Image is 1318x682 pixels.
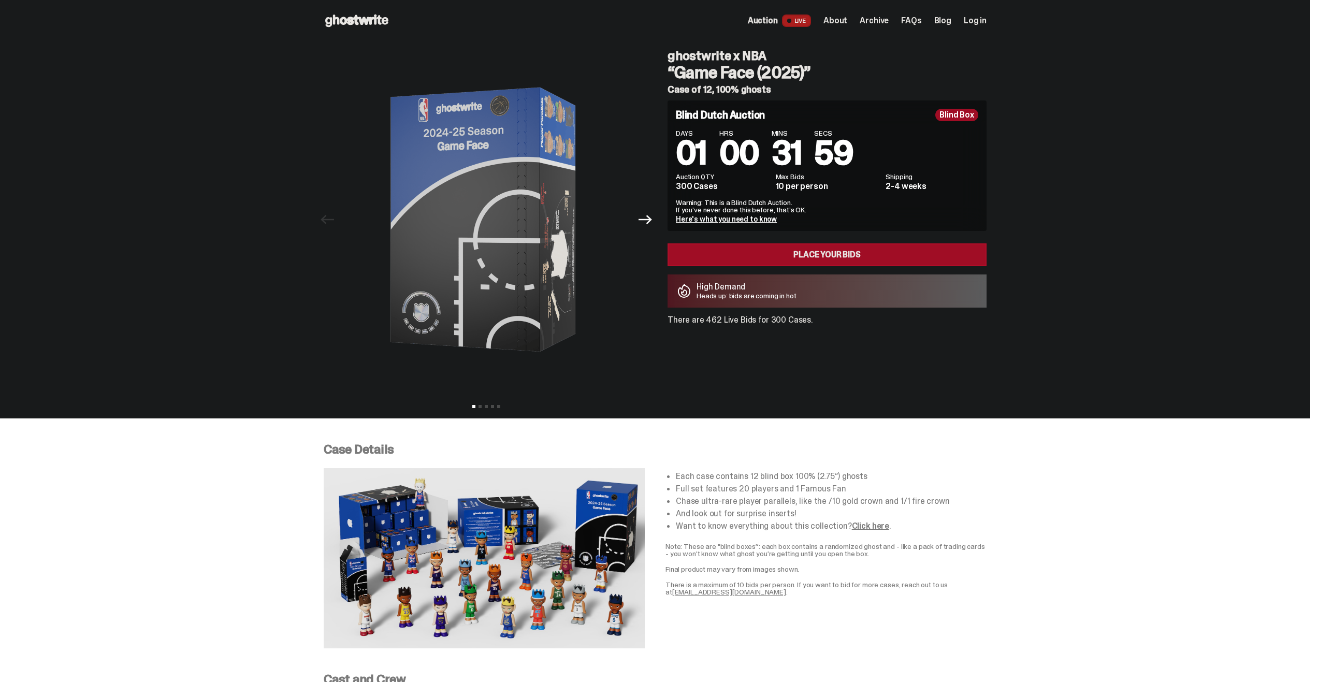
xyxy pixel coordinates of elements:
a: Archive [860,17,889,25]
a: [EMAIL_ADDRESS][DOMAIN_NAME] [672,587,786,597]
span: LIVE [782,14,812,27]
button: View slide 2 [479,405,482,408]
li: And look out for surprise inserts! [676,510,987,518]
li: Want to know everything about this collection? . [676,522,987,530]
dd: 300 Cases [676,182,770,191]
a: FAQs [901,17,921,25]
span: MINS [772,129,802,137]
li: Full set features 20 players and 1 Famous Fan [676,485,987,493]
span: SECS [814,129,853,137]
button: View slide 4 [491,405,494,408]
a: About [823,17,847,25]
span: 59 [814,132,853,175]
button: Next [634,208,657,231]
h4: ghostwrite x NBA [668,50,987,62]
img: NBA-Hero-1.png [344,41,629,398]
span: 00 [719,132,759,175]
span: Auction [748,17,778,25]
dd: 10 per person [776,182,880,191]
button: View slide 5 [497,405,500,408]
p: Heads up: bids are coming in hot [697,292,796,299]
p: Note: These are "blind boxes”: each box contains a randomized ghost and - like a pack of trading ... [665,543,987,557]
dt: Auction QTY [676,173,770,180]
li: Chase ultra-rare player parallels, like the /10 gold crown and 1/1 fire crown [676,497,987,505]
button: View slide 1 [472,405,475,408]
span: 01 [676,132,707,175]
p: High Demand [697,283,796,291]
dt: Shipping [886,173,978,180]
dd: 2-4 weeks [886,182,978,191]
a: Log in [964,17,987,25]
a: Place your Bids [668,243,987,266]
p: There is a maximum of 10 bids per person. If you want to bid for more cases, reach out to us at . [665,581,987,596]
h4: Blind Dutch Auction [676,110,765,120]
span: DAYS [676,129,707,137]
div: Blind Box [935,109,978,121]
h3: “Game Face (2025)” [668,64,987,81]
span: HRS [719,129,759,137]
img: NBA-Case-Details.png [324,468,645,648]
span: 31 [772,132,802,175]
button: View slide 3 [485,405,488,408]
a: Auction LIVE [748,14,811,27]
li: Each case contains 12 blind box 100% (2.75”) ghosts [676,472,987,481]
h5: Case of 12, 100% ghosts [668,85,987,94]
a: Here's what you need to know [676,214,777,224]
dt: Max Bids [776,173,880,180]
a: Blog [934,17,951,25]
p: Warning: This is a Blind Dutch Auction. If you’ve never done this before, that’s OK. [676,199,978,213]
p: There are 462 Live Bids for 300 Cases. [668,316,987,324]
p: Case Details [324,443,987,456]
p: Final product may vary from images shown. [665,565,987,573]
a: Click here [852,520,889,531]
